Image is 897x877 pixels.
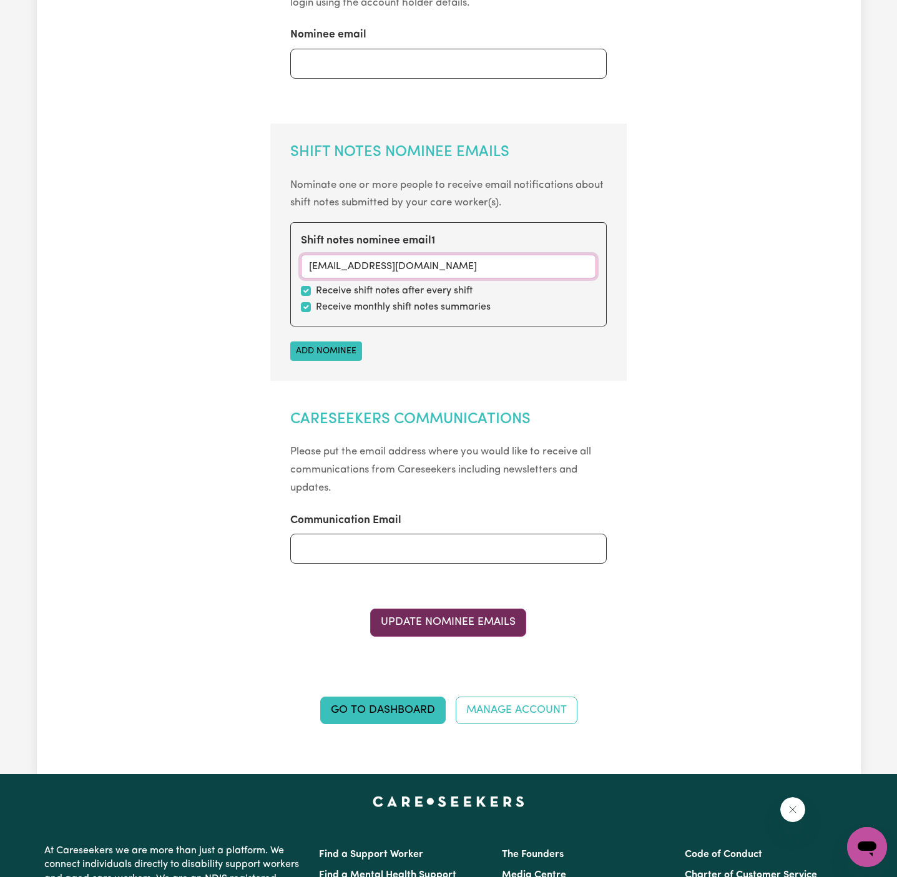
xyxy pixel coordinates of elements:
label: Receive shift notes after every shift [316,283,473,298]
iframe: Close message [780,797,805,822]
a: Manage Account [456,697,577,724]
button: Add nominee [290,341,362,361]
a: The Founders [502,850,564,860]
a: Code of Conduct [685,850,762,860]
iframe: Button to launch messaging window [847,827,887,867]
span: Need any help? [7,9,76,19]
a: Careseekers home page [373,796,524,806]
label: Communication Email [290,512,401,529]
h2: Careseekers Communications [290,411,607,429]
label: Nominee email [290,27,366,43]
a: Find a Support Worker [319,850,423,860]
label: Receive monthly shift notes summaries [316,300,491,315]
button: Update Nominee Emails [370,609,526,636]
a: Go to Dashboard [320,697,446,724]
label: Shift notes nominee email 1 [301,233,435,249]
small: Nominate one or more people to receive email notifications about shift notes submitted by your ca... [290,180,604,208]
h2: Shift Notes Nominee Emails [290,144,607,162]
small: Please put the email address where you would like to receive all communications from Careseekers ... [290,446,591,493]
